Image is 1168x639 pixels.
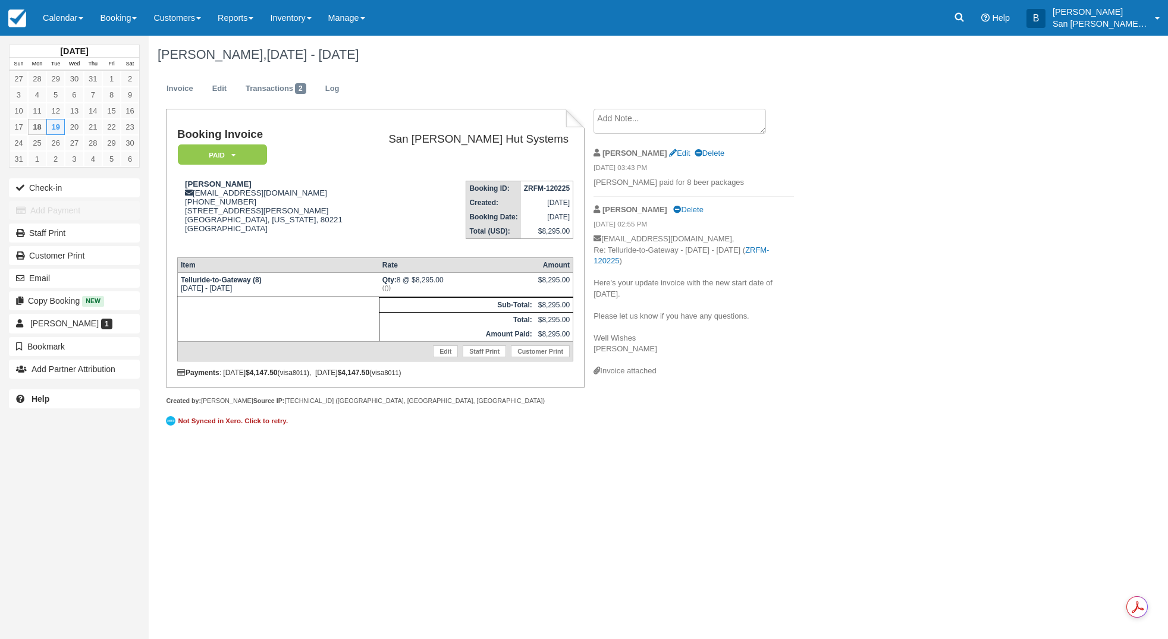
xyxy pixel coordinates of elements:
[9,360,140,379] button: Add Partner Attribution
[102,71,121,87] a: 1
[121,151,139,167] a: 6
[9,201,140,220] button: Add Payment
[981,14,990,22] i: Help
[84,151,102,167] a: 4
[101,319,112,329] span: 1
[366,133,569,146] h2: San [PERSON_NAME] Hut Systems
[181,276,262,284] strong: Telluride-to-Gateway (8)
[84,71,102,87] a: 31
[166,397,201,404] strong: Created by:
[46,135,65,151] a: 26
[538,276,570,294] div: $8,295.00
[177,180,362,248] div: [EMAIL_ADDRESS][DOMAIN_NAME] [PHONE_NUMBER] [STREET_ADDRESS][PERSON_NAME] [GEOGRAPHIC_DATA], [US_...
[65,151,83,167] a: 3
[65,71,83,87] a: 30
[158,48,1016,62] h1: [PERSON_NAME],
[102,119,121,135] a: 22
[185,180,252,188] strong: [PERSON_NAME]
[121,119,139,135] a: 23
[384,369,398,376] small: 8011
[28,151,46,167] a: 1
[102,103,121,119] a: 15
[28,135,46,151] a: 25
[177,257,379,272] th: Item
[84,87,102,103] a: 7
[253,397,285,404] strong: Source IP:
[535,297,573,312] td: $8,295.00
[166,396,584,405] div: [PERSON_NAME] [TECHNICAL_ID] ([GEOGRAPHIC_DATA], [GEOGRAPHIC_DATA], [GEOGRAPHIC_DATA])
[521,224,573,239] td: $8,295.00
[379,327,535,342] th: Amount Paid:
[177,369,219,377] strong: Payments
[178,144,267,165] em: Paid
[511,345,570,357] a: Customer Print
[177,272,379,297] td: [DATE] - [DATE]
[338,369,369,377] strong: $4,147.50
[10,58,28,71] th: Sun
[28,58,46,71] th: Mon
[246,369,277,377] strong: $4,147.50
[121,58,139,71] th: Sat
[602,149,667,158] strong: [PERSON_NAME]
[1053,6,1148,18] p: [PERSON_NAME]
[60,46,88,56] strong: [DATE]
[293,369,307,376] small: 8011
[10,71,28,87] a: 27
[535,327,573,342] td: $8,295.00
[65,58,83,71] th: Wed
[9,389,140,408] a: Help
[535,312,573,327] td: $8,295.00
[102,87,121,103] a: 8
[10,135,28,151] a: 24
[1026,9,1045,28] div: B
[84,119,102,135] a: 21
[992,13,1010,23] span: Help
[9,246,140,265] a: Customer Print
[602,205,667,214] strong: [PERSON_NAME]
[177,369,573,377] div: : [DATE] (visa ), [DATE] (visa )
[382,284,532,291] em: (())
[463,345,506,357] a: Staff Print
[121,71,139,87] a: 2
[594,234,794,366] p: [EMAIL_ADDRESS][DOMAIN_NAME], Re: Telluride-to-Gateway - [DATE] - [DATE] ( ) Here's your update i...
[28,103,46,119] a: 11
[524,184,570,193] strong: ZRFM-120225
[9,337,140,356] button: Bookmark
[237,77,315,100] a: Transactions2
[32,394,49,404] b: Help
[46,58,65,71] th: Tue
[84,103,102,119] a: 14
[9,178,140,197] button: Check-in
[9,269,140,288] button: Email
[10,119,28,135] a: 17
[466,210,521,224] th: Booking Date:
[382,276,397,284] strong: Qty
[433,345,458,357] a: Edit
[594,366,794,377] div: Invoice attached
[28,119,46,135] a: 18
[466,224,521,239] th: Total (USD):
[102,135,121,151] a: 29
[594,219,794,232] em: [DATE] 02:55 PM
[30,319,99,328] span: [PERSON_NAME]
[316,77,348,100] a: Log
[379,257,535,272] th: Rate
[466,181,521,196] th: Booking ID:
[46,119,65,135] a: 19
[594,177,794,188] p: [PERSON_NAME] paid for 8 beer packages
[46,71,65,87] a: 29
[466,196,521,210] th: Created:
[1053,18,1148,30] p: San [PERSON_NAME] Hut Systems
[10,151,28,167] a: 31
[379,312,535,327] th: Total:
[102,58,121,71] th: Fri
[379,272,535,297] td: 8 @ $8,295.00
[65,103,83,119] a: 13
[673,205,703,214] a: Delete
[9,291,140,310] button: Copy Booking New
[121,103,139,119] a: 16
[535,257,573,272] th: Amount
[669,149,690,158] a: Edit
[10,87,28,103] a: 3
[10,103,28,119] a: 10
